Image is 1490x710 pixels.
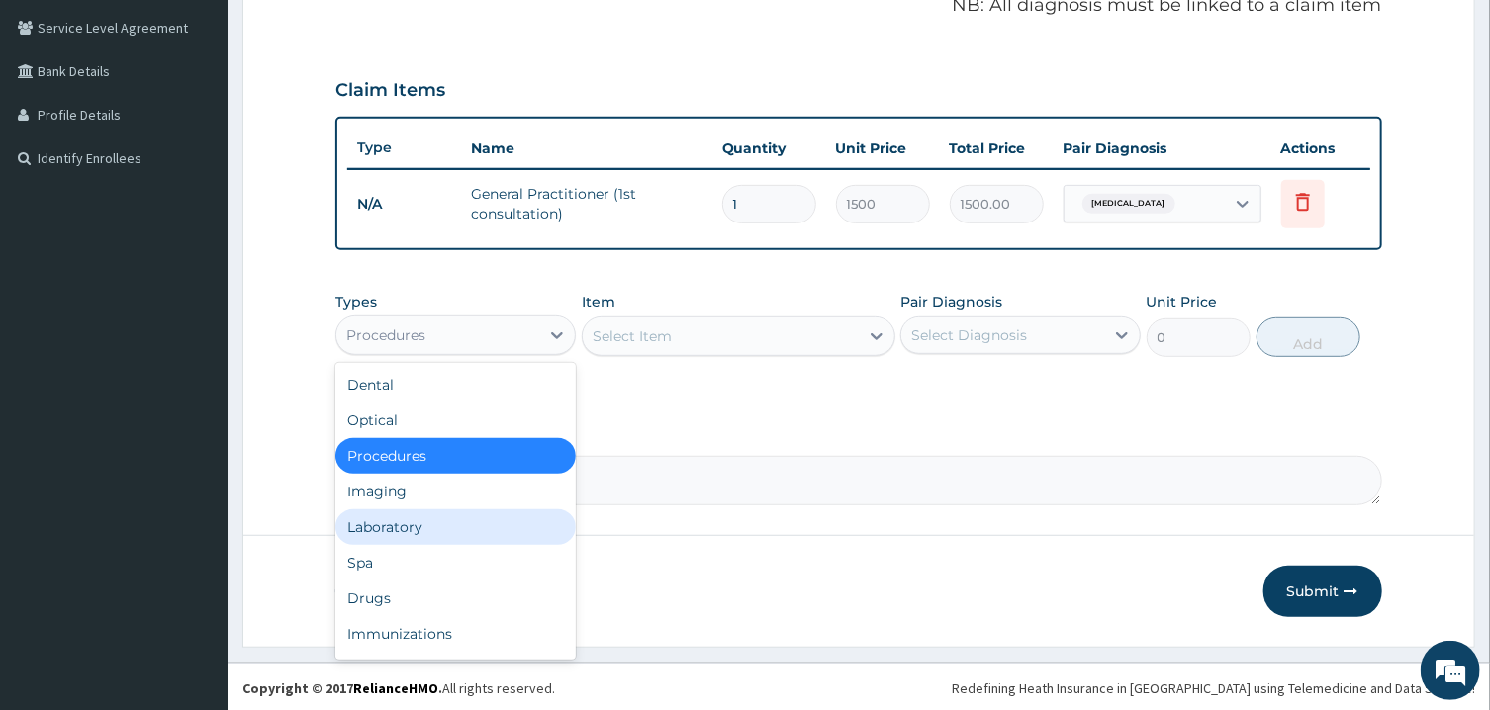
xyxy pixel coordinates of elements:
[335,367,576,402] div: Dental
[335,652,576,687] div: Others
[593,326,672,346] div: Select Item
[335,616,576,652] div: Immunizations
[347,130,461,166] th: Type
[115,222,273,422] span: We're online!
[347,186,461,222] td: N/A
[1147,292,1218,311] label: Unit Price
[1082,194,1175,214] span: [MEDICAL_DATA]
[335,509,576,545] div: Laboratory
[952,678,1475,698] div: Redefining Heath Insurance in [GEOGRAPHIC_DATA] using Telemedicine and Data Science!
[1271,129,1370,168] th: Actions
[461,129,711,168] th: Name
[712,129,826,168] th: Quantity
[582,292,615,311] label: Item
[335,402,576,438] div: Optical
[1263,566,1382,617] button: Submit
[325,10,372,57] div: Minimize live chat window
[911,325,1027,345] div: Select Diagnosis
[335,428,1381,445] label: Comment
[900,292,1002,311] label: Pair Diagnosis
[335,580,576,616] div: Drugs
[353,679,438,697] a: RelianceHMO
[346,325,425,345] div: Procedures
[826,129,940,168] th: Unit Price
[37,99,80,148] img: d_794563401_company_1708531726252_794563401
[461,174,711,233] td: General Practitioner (1st consultation)
[335,474,576,509] div: Imaging
[103,111,332,136] div: Chat with us now
[335,545,576,580] div: Spa
[335,294,377,311] label: Types
[1257,317,1361,357] button: Add
[242,679,442,697] strong: Copyright © 2017 .
[10,488,377,557] textarea: Type your message and hit 'Enter'
[335,438,576,474] div: Procedures
[940,129,1054,168] th: Total Price
[335,80,445,102] h3: Claim Items
[1054,129,1271,168] th: Pair Diagnosis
